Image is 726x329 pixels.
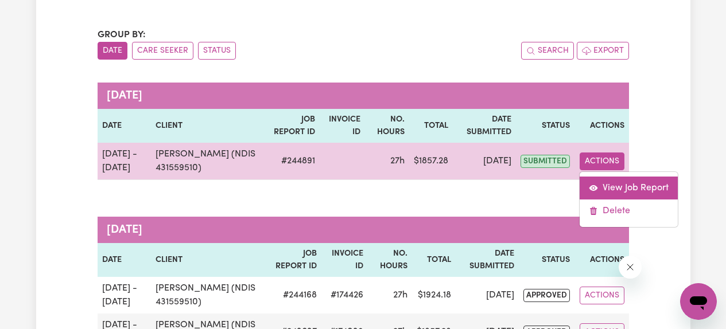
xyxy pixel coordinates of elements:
[98,143,152,180] td: [DATE] - [DATE]
[368,243,412,277] th: No. Hours
[393,291,407,300] span: 27 hours
[151,109,266,143] th: Client
[409,109,453,143] th: Total
[390,156,405,166] span: 27 hours
[619,256,642,279] iframe: Close message
[266,109,320,143] th: Job Report ID
[198,42,236,60] button: sort invoices by paid status
[98,277,152,314] td: [DATE] - [DATE]
[580,177,678,199] a: View job report 244891
[98,42,127,60] button: sort invoices by date
[98,109,152,143] th: Date
[456,243,519,277] th: Date Submitted
[98,217,629,243] caption: [DATE]
[574,243,628,277] th: Actions
[7,8,69,17] span: Need any help?
[453,143,517,180] td: [DATE]
[151,277,267,314] td: [PERSON_NAME] (NDIS 431559510)
[267,277,321,314] td: # 244168
[523,289,570,302] span: approved
[409,143,453,180] td: $ 1857.28
[521,42,574,60] button: Search
[580,287,624,304] button: Actions
[574,109,628,143] th: Actions
[680,283,717,320] iframe: Button to launch messaging window
[456,277,519,314] td: [DATE]
[412,243,456,277] th: Total
[453,109,517,143] th: Date Submitted
[267,243,321,277] th: Job Report ID
[579,171,678,228] div: Actions
[151,243,267,277] th: Client
[320,109,365,143] th: Invoice ID
[321,277,368,314] td: #174426
[266,143,320,180] td: # 244891
[98,83,629,109] caption: [DATE]
[98,30,146,40] span: Group by:
[577,42,629,60] button: Export
[412,277,456,314] td: $ 1924.18
[365,109,409,143] th: No. Hours
[516,109,574,143] th: Status
[521,155,570,168] span: submitted
[132,42,193,60] button: sort invoices by care seeker
[519,243,574,277] th: Status
[98,243,152,277] th: Date
[580,199,678,222] a: Delete job report 244891
[580,152,624,170] button: Actions
[151,143,266,180] td: [PERSON_NAME] (NDIS 431559510)
[321,243,368,277] th: Invoice ID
